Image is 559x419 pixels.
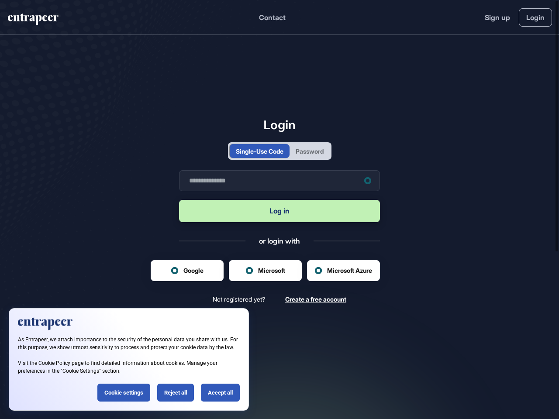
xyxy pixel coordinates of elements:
a: entrapeer-logo [7,14,59,28]
h1: Login [179,117,380,132]
a: Create a free account [285,295,346,303]
a: Login [519,8,552,27]
span: Not registered yet? [213,295,265,303]
div: Password [296,147,324,156]
a: Sign up [485,12,510,23]
button: Contact [259,12,286,23]
button: Log in [179,200,380,222]
div: Single-Use Code [236,147,283,156]
div: or login with [259,236,300,246]
span: Create a free account [285,295,346,303]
